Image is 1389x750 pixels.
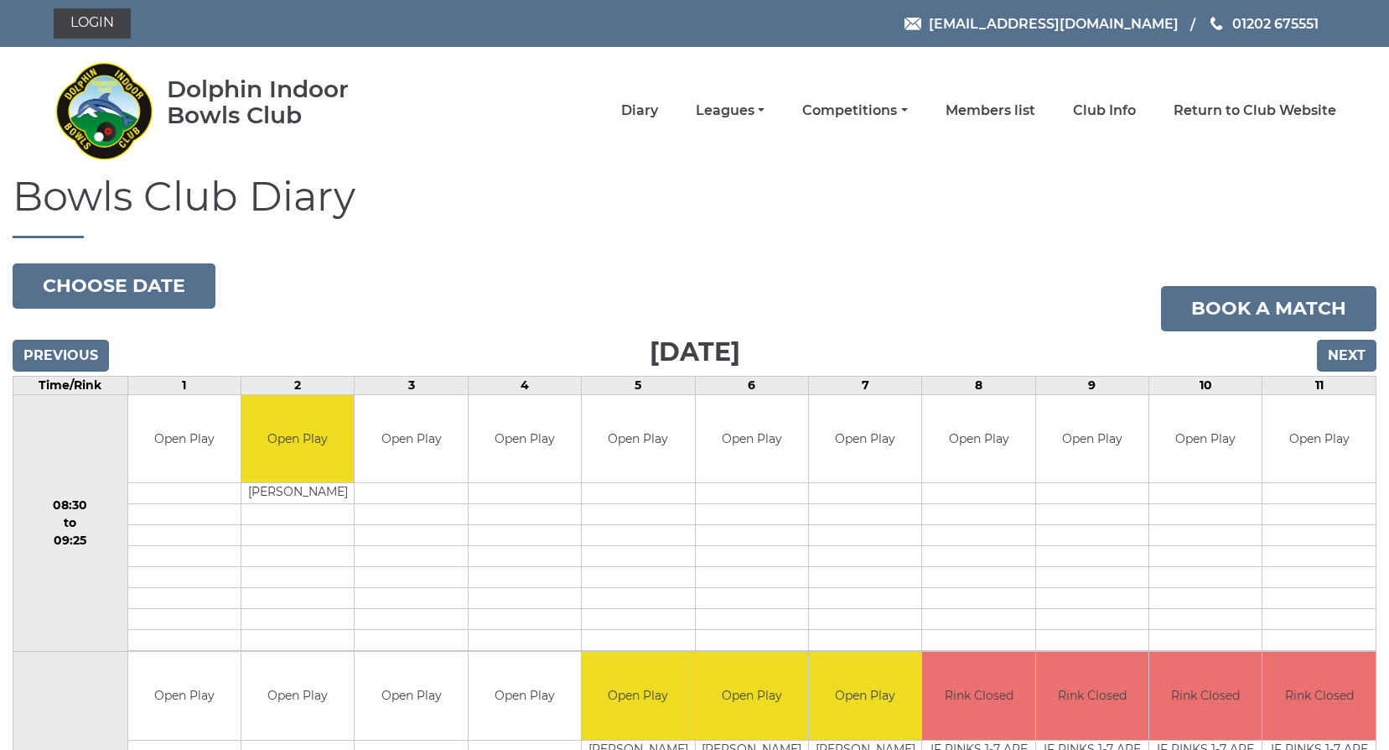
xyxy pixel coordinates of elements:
a: Club Info [1073,102,1136,120]
td: 8 [922,376,1035,394]
td: Open Play [241,395,354,483]
td: 5 [582,376,695,394]
td: Open Play [128,395,241,483]
a: Competitions [802,102,907,120]
td: Open Play [1036,395,1148,483]
td: Rink Closed [1149,652,1262,740]
img: Dolphin Indoor Bowls Club [54,52,154,169]
td: Rink Closed [922,652,1034,740]
span: 01202 675551 [1232,15,1319,31]
td: Rink Closed [1262,652,1376,740]
td: 7 [808,376,921,394]
td: Open Play [696,395,808,483]
img: Email [904,18,921,30]
td: Open Play [696,652,808,740]
td: Open Play [355,395,467,483]
td: 1 [127,376,241,394]
td: 6 [695,376,808,394]
td: Open Play [809,652,921,740]
td: Open Play [582,652,694,740]
input: Previous [13,340,109,372]
td: 4 [468,376,581,394]
div: Dolphin Indoor Bowls Club [167,76,402,128]
td: Open Play [1149,395,1262,483]
td: Rink Closed [1036,652,1148,740]
td: Open Play [128,652,241,740]
td: Open Play [241,652,354,740]
h1: Bowls Club Diary [13,174,1376,238]
td: [PERSON_NAME] [241,483,354,504]
td: 9 [1035,376,1148,394]
td: 2 [241,376,355,394]
a: Diary [621,102,658,120]
td: Open Play [809,395,921,483]
td: 3 [355,376,468,394]
a: Leagues [696,102,764,120]
td: 10 [1149,376,1262,394]
img: Phone us [1210,17,1222,30]
a: Return to Club Website [1174,102,1336,120]
input: Next [1317,340,1376,372]
td: Time/Rink [13,376,128,394]
td: 11 [1262,376,1376,394]
td: Open Play [582,395,694,483]
a: Book a match [1161,286,1376,331]
td: Open Play [355,652,467,740]
td: Open Play [922,395,1034,483]
td: Open Play [469,652,581,740]
td: Open Play [469,395,581,483]
td: Open Play [1262,395,1376,483]
a: Email [EMAIL_ADDRESS][DOMAIN_NAME] [904,13,1179,34]
a: Phone us 01202 675551 [1208,13,1319,34]
span: [EMAIL_ADDRESS][DOMAIN_NAME] [929,15,1179,31]
td: 08:30 to 09:25 [13,394,128,652]
button: Choose date [13,263,215,309]
a: Members list [946,102,1035,120]
a: Login [54,8,131,39]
